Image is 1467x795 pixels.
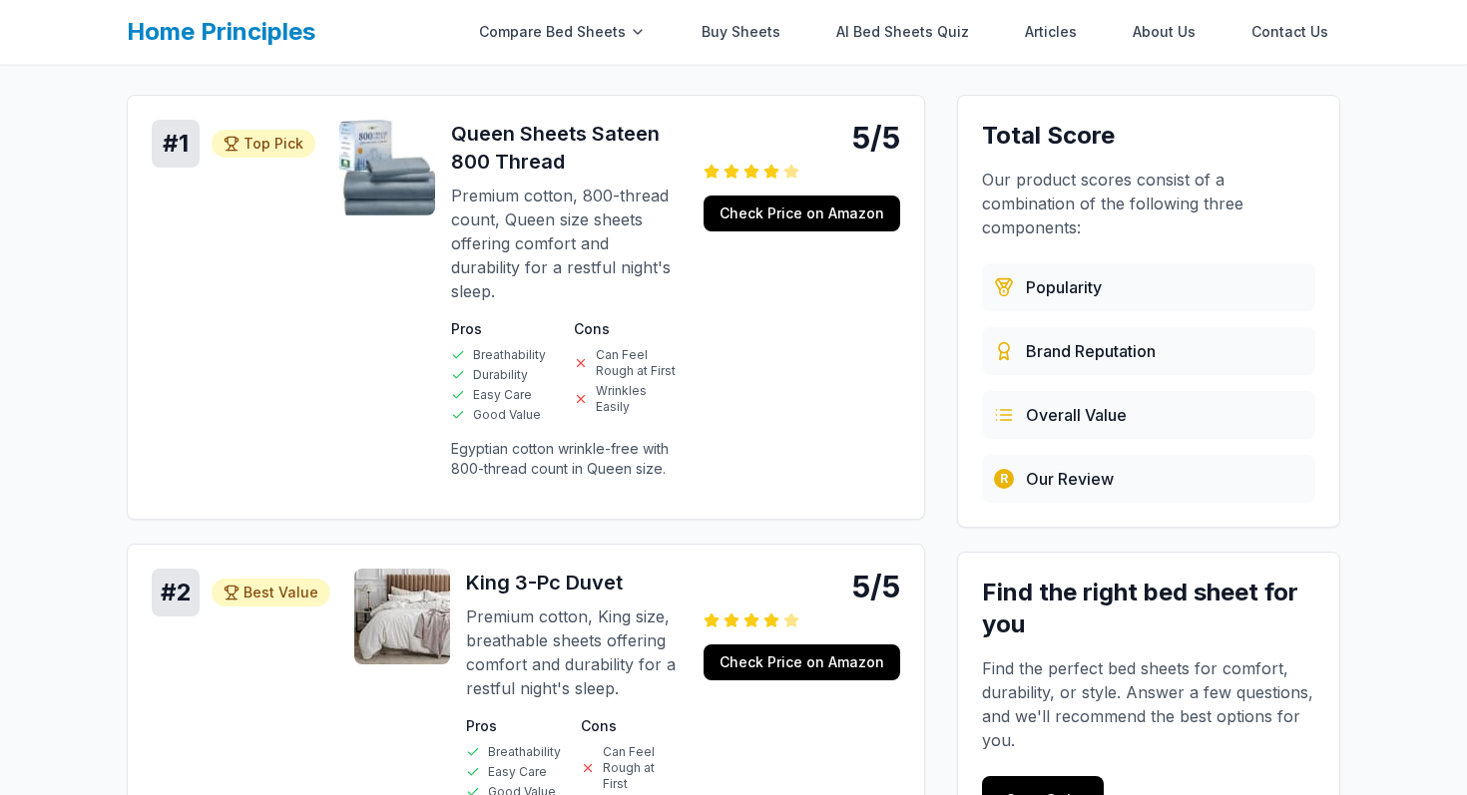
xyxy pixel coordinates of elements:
div: # 1 [152,120,200,168]
span: Our Review [1026,467,1114,491]
div: Based on customer reviews, ratings, and sales data [982,263,1315,311]
span: Popularity [1026,275,1102,299]
div: Combines price, quality, durability, and customer satisfaction [982,391,1315,439]
a: Articles [1013,12,1089,52]
h3: Queen Sheets Sateen 800 Thread [451,120,680,176]
p: Premium cotton, King size, breathable sheets offering comfort and durability for a restful night'... [466,604,680,700]
li: Good Value [451,407,558,423]
a: Contact Us [1239,12,1340,52]
li: Can Feel Rough at First [574,347,681,379]
p: Premium cotton, 800-thread count, Queen size sheets offering comfort and durability for a restful... [451,184,680,303]
span: Best Value [244,583,318,602]
div: 5/5 [704,569,900,604]
h4: Pros [466,716,565,736]
a: AI Bed Sheets Quiz [824,12,981,52]
h4: Cons [581,716,680,736]
a: Check Price on Amazon [704,196,900,231]
a: About Us [1121,12,1208,52]
p: Egyptian cotton wrinkle-free with 800-thread count in Queen size. [451,439,680,479]
a: Buy Sheets [690,12,792,52]
a: Home Principles [127,17,315,46]
p: Find the perfect bed sheets for comfort, durability, or style. Answer a few questions, and we'll ... [982,656,1315,752]
li: Durability [451,367,558,383]
h4: Cons [574,319,681,339]
img: King 3-Pc Duvet - Cotton product image [354,569,450,664]
div: Evaluated from brand history, quality standards, and market presence [982,327,1315,375]
li: Can Feel Rough at First [581,744,680,792]
h3: King 3-Pc Duvet [466,569,680,596]
div: Our team's hands-on testing and evaluation process [982,455,1315,503]
div: # 2 [152,569,200,616]
span: Top Pick [244,134,303,154]
li: Breathability [466,744,565,760]
h3: Total Score [982,120,1315,152]
img: Queen Sheets Sateen 800 Thread - Cotton product image [339,120,435,215]
span: Brand Reputation [1026,339,1156,363]
h3: Find the right bed sheet for you [982,577,1315,640]
div: Compare Bed Sheets [467,12,658,52]
li: Breathability [451,347,558,363]
li: Easy Care [451,387,558,403]
span: Overall Value [1026,403,1127,427]
p: Our product scores consist of a combination of the following three components: [982,168,1315,239]
div: 5/5 [704,120,900,156]
li: Wrinkles Easily [574,383,681,415]
a: Check Price on Amazon [704,644,900,680]
h4: Pros [451,319,558,339]
li: Easy Care [466,764,565,780]
span: R [1000,471,1008,487]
